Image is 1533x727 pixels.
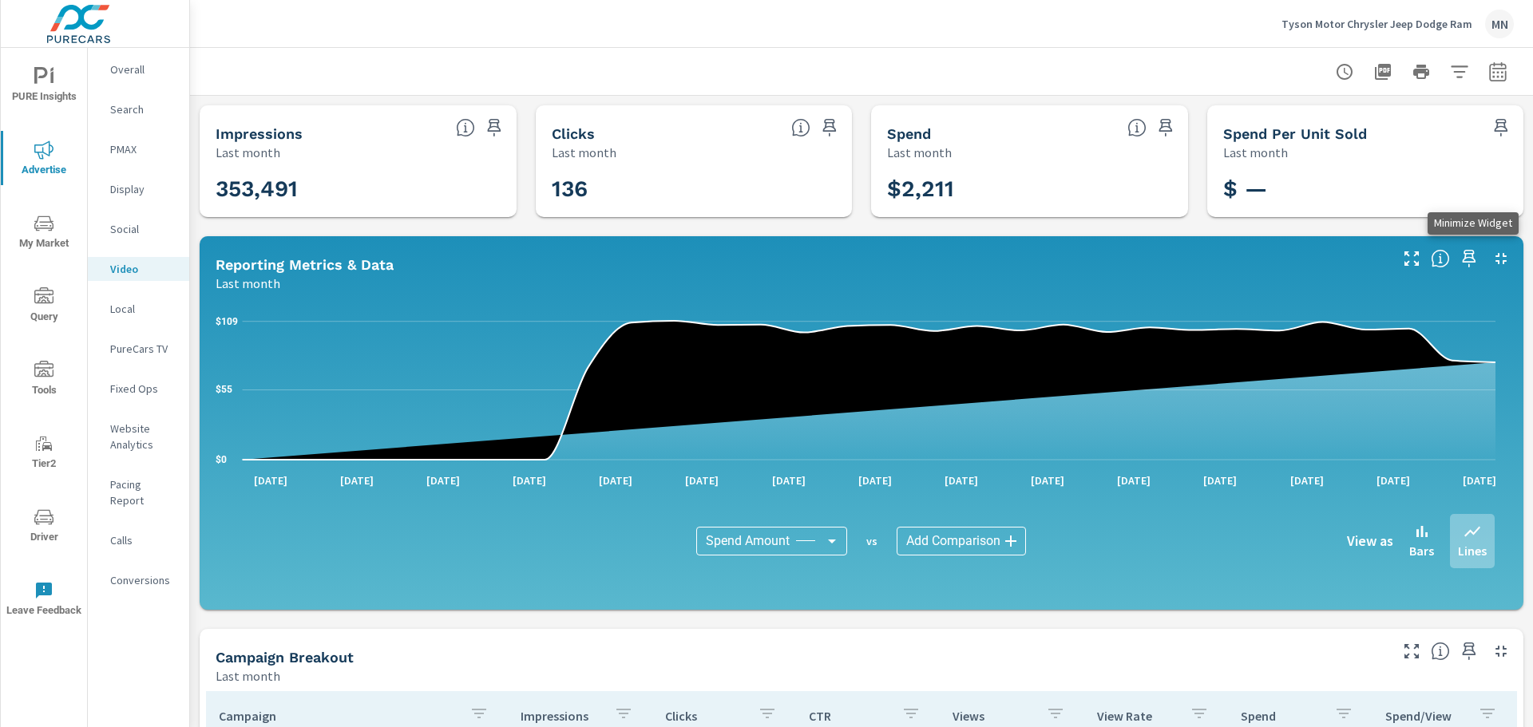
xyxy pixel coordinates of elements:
p: Campaign [219,708,457,724]
p: Lines [1458,541,1487,560]
p: [DATE] [933,472,989,488]
p: Display [110,181,176,197]
p: vs [847,534,897,548]
p: Spend/View [1385,708,1465,724]
div: Video [88,257,189,281]
span: Query [6,287,82,326]
p: Spend [1241,708,1321,724]
h5: Clicks [552,125,595,142]
div: Overall [88,57,189,81]
div: MN [1485,10,1514,38]
p: Overall [110,61,176,77]
div: Conversions [88,568,189,592]
p: [DATE] [674,472,730,488]
p: View Rate [1097,708,1177,724]
span: Advertise [6,140,82,180]
h3: 136 [552,176,837,203]
p: [DATE] [1452,472,1507,488]
p: Pacing Report [110,476,176,508]
div: Calls [88,528,189,552]
div: Social [88,217,189,241]
button: Make Fullscreen [1399,638,1424,664]
p: [DATE] [588,472,644,488]
div: Search [88,97,189,121]
p: Last month [1223,143,1288,162]
p: Search [110,101,176,117]
div: PMAX [88,137,189,161]
h5: Spend [887,125,931,142]
button: Print Report [1405,56,1437,88]
p: Conversions [110,572,176,588]
span: Tier2 [6,434,82,473]
text: $0 [216,454,227,465]
h6: View as [1347,533,1393,549]
span: Save this to your personalized report [481,115,507,140]
div: Add Comparison [897,527,1026,555]
p: Last month [216,143,280,162]
h5: Campaign Breakout [216,649,354,666]
div: Display [88,177,189,201]
p: Last month [216,666,280,686]
div: PureCars TV [88,337,189,361]
p: PureCars TV [110,341,176,357]
p: [DATE] [1279,472,1335,488]
span: Understand Video data over time and see how metrics compare to each other. [1431,249,1450,268]
span: Leave Feedback [6,581,82,620]
p: Website Analytics [110,421,176,452]
span: Save this to your personalized report [1488,115,1514,140]
span: Add Comparison [906,533,1000,549]
p: [DATE] [329,472,385,488]
p: [DATE] [1365,472,1421,488]
span: Save this to your personalized report [1456,638,1482,664]
h3: $2,211 [887,176,1172,203]
h5: Spend Per Unit Sold [1223,125,1367,142]
span: My Market [6,214,82,253]
p: PMAX [110,141,176,157]
span: The amount of money spent on advertising during the period. [1127,118,1147,137]
p: Tyson Motor Chrysler Jeep Dodge Ram [1281,17,1472,31]
p: Calls [110,532,176,548]
span: Save this to your personalized report [1153,115,1178,140]
div: Local [88,297,189,321]
p: Local [110,301,176,317]
button: Minimize Widget [1488,638,1514,664]
button: Apply Filters [1444,56,1476,88]
p: [DATE] [243,472,299,488]
button: Select Date Range [1482,56,1514,88]
button: Make Fullscreen [1399,246,1424,271]
span: The number of times an ad was clicked by a consumer. [791,118,810,137]
h5: Reporting Metrics & Data [216,256,394,273]
div: Website Analytics [88,417,189,456]
p: Last month [552,143,616,162]
div: nav menu [1,48,87,635]
p: Social [110,221,176,237]
span: Driver [6,508,82,547]
span: Save this to your personalized report [817,115,842,140]
p: Video [110,261,176,277]
text: $109 [216,316,238,327]
span: Tools [6,361,82,400]
text: $55 [216,384,232,395]
p: [DATE] [1020,472,1075,488]
p: [DATE] [415,472,471,488]
p: Last month [216,274,280,293]
span: This is a summary of Video performance results by campaign. Each column can be sorted. [1431,642,1450,661]
button: "Export Report to PDF" [1367,56,1399,88]
p: Fixed Ops [110,381,176,397]
p: CTR [809,708,889,724]
span: Spend Amount [706,533,790,549]
h3: 353,491 [216,176,501,203]
p: [DATE] [847,472,903,488]
p: [DATE] [1192,472,1248,488]
h3: $ — [1223,176,1508,203]
span: Save this to your personalized report [1456,246,1482,271]
p: Views [953,708,1032,724]
p: Last month [887,143,952,162]
p: [DATE] [761,472,817,488]
div: Fixed Ops [88,377,189,401]
span: The number of times an ad was shown on your behalf. [456,118,475,137]
div: Pacing Report [88,472,189,512]
div: Spend Amount [696,527,847,555]
p: Impressions [521,708,600,724]
p: [DATE] [1106,472,1162,488]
